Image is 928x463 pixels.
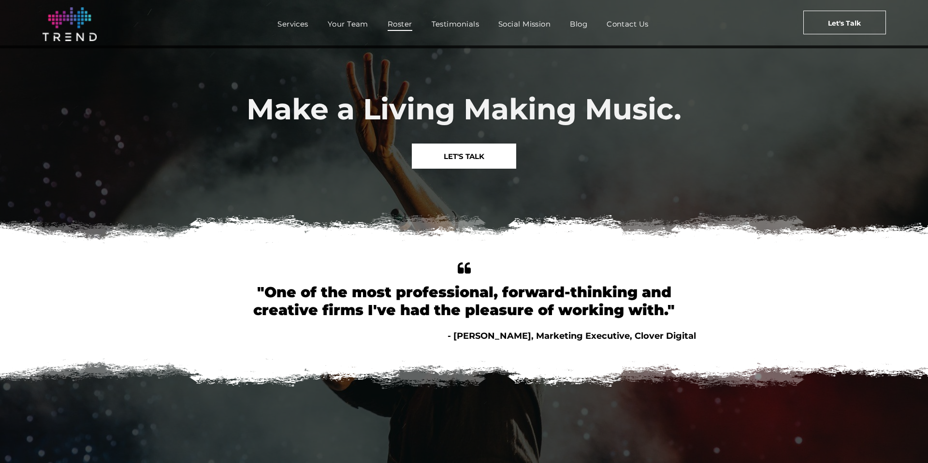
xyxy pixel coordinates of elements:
span: - [PERSON_NAME], Marketing Executive, Clover Digital [448,331,696,341]
a: LET'S TALK [412,144,516,169]
a: Blog [560,17,597,31]
a: Your Team [318,17,378,31]
font: "One of the most professional, forward-thinking and creative firms I've had the pleasure of worki... [253,283,675,319]
span: Roster [388,17,412,31]
a: Roster [378,17,422,31]
a: Testimonials [422,17,489,31]
span: Make a Living Making Music. [246,91,681,127]
a: Social Mission [489,17,560,31]
a: Contact Us [597,17,658,31]
span: Let's Talk [828,11,861,35]
a: Let's Talk [803,11,886,34]
a: Services [268,17,318,31]
span: LET'S TALK [444,144,484,169]
iframe: Chat Widget [880,417,928,463]
img: logo [43,7,97,41]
